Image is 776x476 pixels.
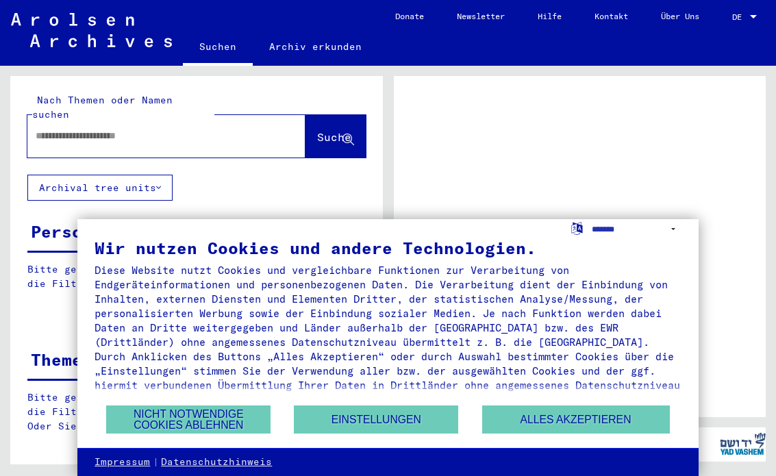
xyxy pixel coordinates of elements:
button: Einstellungen [294,405,458,434]
div: Diese Website nutzt Cookies und vergleichbare Funktionen zur Verarbeitung von Endgeräteinformatio... [95,263,681,407]
a: Impressum [95,455,150,469]
a: Archiv erkunden [253,30,378,63]
button: Nicht notwendige Cookies ablehnen [106,405,271,434]
p: Bitte geben Sie einen Suchbegriff ein oder nutzen Sie die Filter, um Suchertreffer zu erhalten. O... [27,390,366,434]
img: Arolsen_neg.svg [11,13,172,47]
mat-label: Nach Themen oder Namen suchen [32,94,173,121]
button: Alles akzeptieren [482,405,670,434]
div: Personen [31,219,113,244]
button: Suche [305,115,366,158]
div: Wir nutzen Cookies und andere Technologien. [95,240,681,256]
label: Sprache auswählen [570,221,584,234]
div: Themen [31,347,92,372]
a: Datenschutzhinweis [161,455,272,469]
a: Suchen [183,30,253,66]
button: Archival tree units [27,175,173,201]
span: DE [732,12,747,22]
img: yv_logo.png [717,427,768,461]
span: Suche [317,130,351,144]
p: Bitte geben Sie einen Suchbegriff ein oder nutzen Sie die Filter, um Suchertreffer zu erhalten. [27,262,365,291]
select: Sprache auswählen [592,219,681,239]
